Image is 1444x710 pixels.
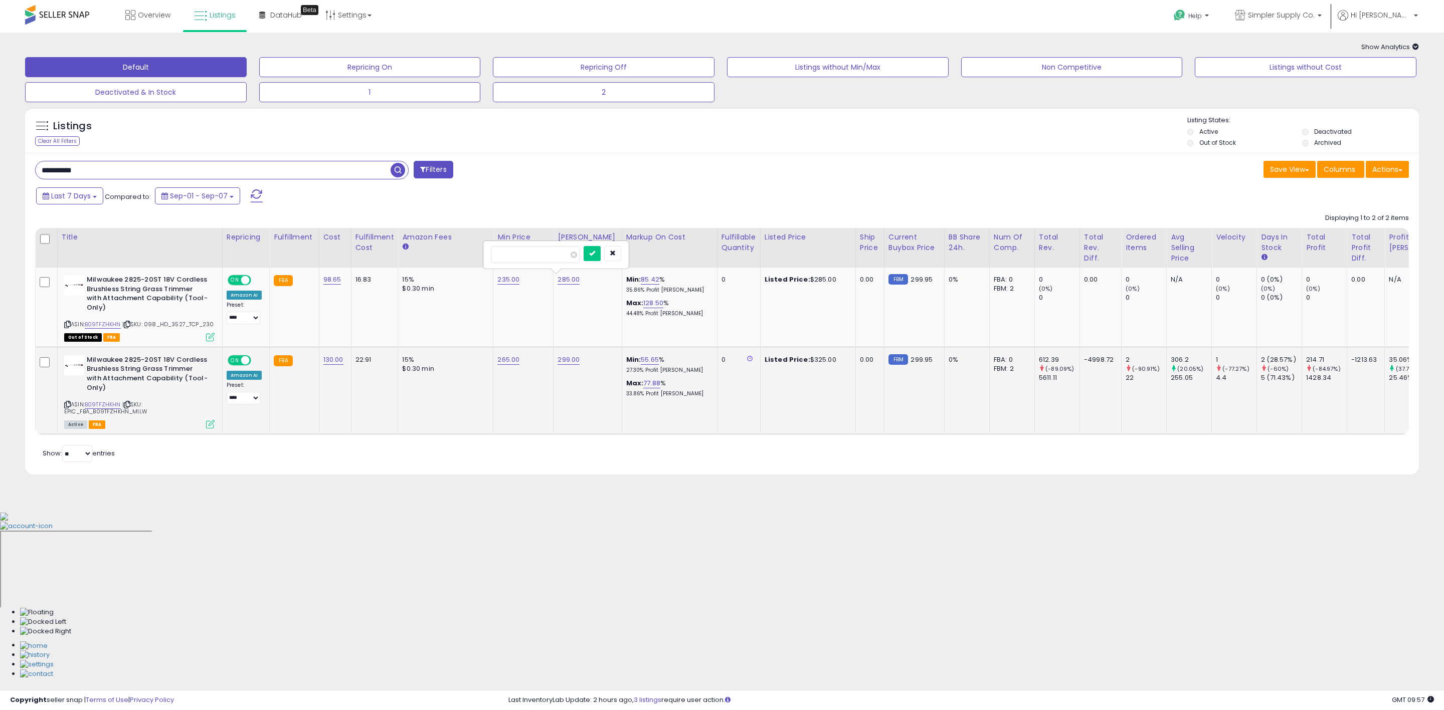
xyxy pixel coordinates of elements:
span: ON [229,276,241,285]
div: 5 (71.43%) [1261,373,1302,382]
div: 0 [1306,275,1347,284]
a: 130.00 [323,355,343,365]
div: Velocity [1216,232,1252,243]
div: FBA: 0 [994,275,1027,284]
div: 0 [1306,293,1347,302]
small: (-60%) [1268,365,1289,373]
i: Get Help [1173,9,1186,22]
div: 0 [1039,275,1079,284]
span: Listings [210,10,236,20]
div: 0 [1126,293,1166,302]
div: 1428.34 [1306,373,1347,382]
th: The percentage added to the cost of goods (COGS) that forms the calculator for Min & Max prices. [622,228,717,268]
b: Milwaukee 2825-20ST 18V Cordless Brushless String Grass Trimmer with Attachment Capability (Tool-... [87,355,209,395]
img: Docked Right [20,627,71,636]
button: Sep-01 - Sep-07 [155,187,240,204]
label: Archived [1314,138,1341,147]
div: 22.91 [355,355,391,364]
a: 299.00 [558,355,580,365]
div: Repricing [227,232,265,243]
div: 214.71 [1306,355,1347,364]
div: 0% [949,275,982,284]
span: All listings that are currently out of stock and unavailable for purchase on Amazon [64,333,102,342]
div: ASIN: [64,355,215,427]
span: DataHub [270,10,302,20]
a: B09TFZHKHN [85,320,121,329]
a: 285.00 [558,275,580,285]
h5: Listings [53,119,92,133]
div: Title [62,232,218,243]
div: $0.30 min [402,364,485,373]
img: 21YVZvsv6cL._SL40_.jpg [64,275,84,295]
button: Deactivated & In Stock [25,82,247,102]
a: Help [1166,2,1219,33]
span: All listings currently available for purchase on Amazon [64,420,87,429]
div: 0.00 [860,275,876,284]
button: Listings without Cost [1195,57,1416,77]
span: Sep-01 - Sep-07 [170,191,228,201]
p: 27.30% Profit [PERSON_NAME] [626,367,709,374]
div: Preset: [227,382,262,404]
div: Ship Price [860,232,880,253]
div: 255.05 [1171,373,1211,382]
div: $325.00 [765,355,848,364]
div: Markup on Cost [626,232,713,243]
label: Active [1199,127,1218,136]
p: Listing States: [1187,116,1419,125]
div: 2 [1126,355,1166,364]
div: % [626,355,709,374]
div: FBA: 0 [994,355,1027,364]
b: Milwaukee 2825-20ST 18V Cordless Brushless String Grass Trimmer with Attachment Capability (Tool-... [87,275,209,315]
div: 0% [949,355,982,364]
div: Fulfillment Cost [355,232,394,253]
div: ASIN: [64,275,215,340]
div: 0 [721,355,753,364]
button: Repricing On [259,57,481,77]
small: (0%) [1306,285,1320,293]
a: 235.00 [497,275,519,285]
small: (37.71%) [1396,365,1418,373]
button: Default [25,57,247,77]
small: (-89.09%) [1045,365,1074,373]
button: Last 7 Days [36,187,103,204]
img: Contact [20,669,53,679]
div: 1 [1216,355,1256,364]
p: 44.48% Profit [PERSON_NAME] [626,310,709,317]
div: 4.4 [1216,373,1256,382]
b: Min: [626,275,641,284]
span: | SKU: EPIC_FBA_B09TFZHKHN_MILW [64,400,147,415]
small: Days In Stock. [1261,253,1267,262]
small: (0%) [1126,285,1140,293]
p: 33.86% Profit [PERSON_NAME] [626,390,709,397]
div: $285.00 [765,275,848,284]
span: Last 7 Days [51,191,91,201]
div: 0 [1039,293,1079,302]
div: 306.2 [1171,355,1211,364]
button: Repricing Off [493,57,714,77]
small: (0%) [1261,285,1275,293]
a: 77.88 [643,378,660,388]
div: N/A [1171,275,1204,284]
div: 0 [1216,275,1256,284]
div: Tooltip anchor [301,5,318,15]
img: Home [20,641,48,651]
a: 128.50 [643,298,663,308]
div: Current Buybox Price [888,232,940,253]
div: 0 [1216,293,1256,302]
img: History [20,650,50,660]
small: FBM [888,274,908,285]
b: Listed Price: [765,275,810,284]
img: 21YVZvsv6cL._SL40_.jpg [64,355,84,375]
span: 299.95 [911,275,933,284]
a: 265.00 [497,355,519,365]
div: FBM: 2 [994,364,1027,373]
div: [PERSON_NAME] [558,232,617,243]
small: (0%) [1216,285,1230,293]
div: 0.00 [1351,275,1377,284]
div: Ordered Items [1126,232,1162,253]
div: Listed Price [765,232,851,243]
button: Save View [1263,161,1316,178]
div: 0.00 [860,355,876,364]
button: 2 [493,82,714,102]
img: Settings [20,660,54,669]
